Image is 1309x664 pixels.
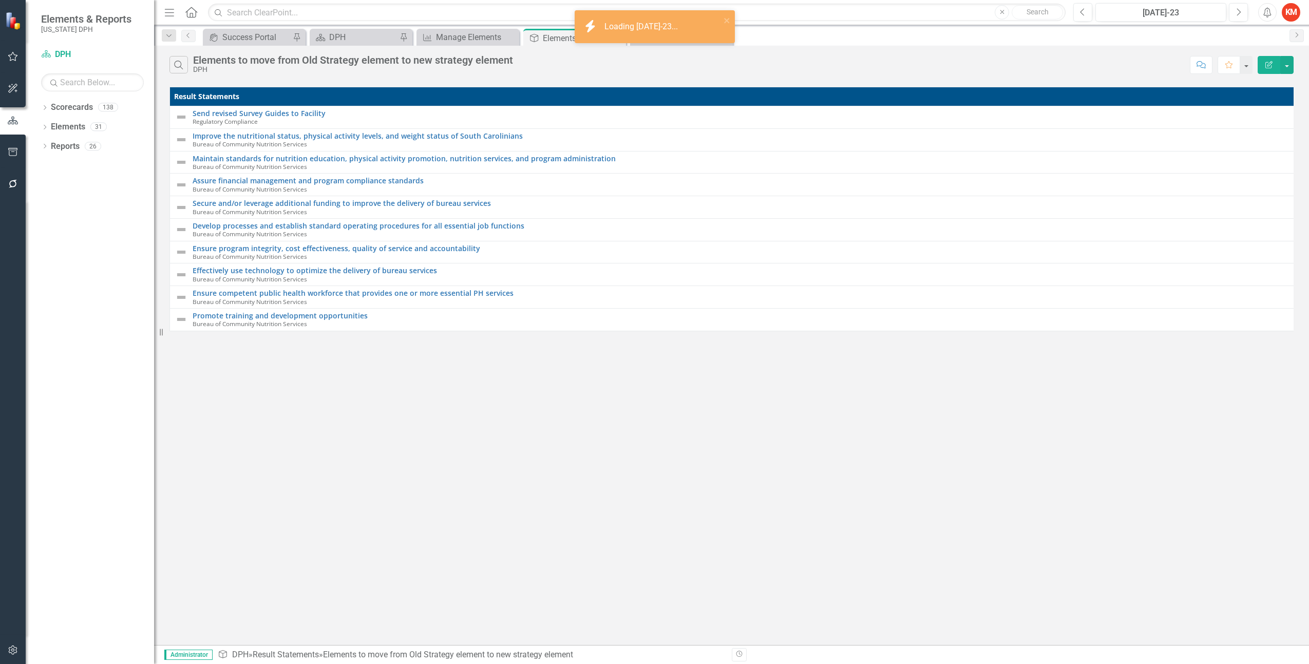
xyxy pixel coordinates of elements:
[170,106,1298,129] td: Double-Click to Edit Right Click for Context Menu
[170,174,1298,196] td: Double-Click to Edit Right Click for Context Menu
[193,230,307,238] span: Bureau of Community Nutrition Services
[193,297,307,306] span: Bureau of Community Nutrition Services
[90,123,107,131] div: 31
[175,111,187,123] img: Not Defined
[193,109,1293,117] a: Send revised Survey Guides to Facility
[41,49,144,61] a: DPH
[1282,3,1300,22] button: KM
[41,73,144,91] input: Search Below...
[85,142,101,150] div: 26
[175,313,187,326] img: Not Defined
[175,179,187,191] img: Not Defined
[218,649,724,661] div: » »
[193,207,307,216] span: Bureau of Community Nutrition Services
[222,31,290,44] div: Success Portal
[175,156,187,168] img: Not Defined
[193,312,1293,319] a: Promote training and development opportunities
[41,25,131,33] small: [US_STATE] DPH
[175,134,187,146] img: Not Defined
[193,155,1293,162] a: Maintain standards for nutrition education, physical activity promotion, nutrition services, and ...
[543,32,623,45] div: Elements to move from Old Strategy element to new strategy element
[5,12,23,30] img: ClearPoint Strategy
[323,650,573,659] div: Elements to move from Old Strategy element to new strategy element
[193,132,1293,140] a: Improve the nutritional status, physical activity levels, and weight status of South Carolinians
[170,151,1298,174] td: Double-Click to Edit Right Click for Context Menu
[170,218,1298,241] td: Double-Click to Edit Right Click for Context Menu
[175,201,187,214] img: Not Defined
[51,121,85,133] a: Elements
[193,289,1293,297] a: Ensure competent public health workforce that provides one or more essential PH services
[1099,7,1223,19] div: [DATE]-23
[193,244,1293,252] a: Ensure program integrity, cost effectiveness, quality of service and accountability
[205,31,290,44] a: Success Portal
[193,252,307,260] span: Bureau of Community Nutrition Services
[193,267,1293,274] a: Effectively use technology to optimize the delivery of bureau services
[253,650,319,659] a: Result Statements
[232,650,249,659] a: DPH
[329,31,397,44] div: DPH
[170,241,1298,263] td: Double-Click to Edit Right Click for Context Menu
[175,246,187,258] img: Not Defined
[1027,8,1049,16] span: Search
[193,319,307,328] span: Bureau of Community Nutrition Services
[312,31,397,44] a: DPH
[51,102,93,113] a: Scorecards
[436,31,517,44] div: Manage Elements
[170,128,1298,151] td: Double-Click to Edit Right Click for Context Menu
[1012,5,1063,20] button: Search
[193,66,513,73] div: DPH
[170,263,1298,286] td: Double-Click to Edit Right Click for Context Menu
[193,275,307,283] span: Bureau of Community Nutrition Services
[193,185,307,193] span: Bureau of Community Nutrition Services
[175,223,187,236] img: Not Defined
[164,650,213,660] span: Administrator
[170,286,1298,309] td: Double-Click to Edit Right Click for Context Menu
[193,222,1293,230] a: Develop processes and establish standard operating procedures for all essential job functions
[193,177,1293,184] a: Assure financial management and program compliance standards
[51,141,80,153] a: Reports
[208,4,1066,22] input: Search ClearPoint...
[175,291,187,303] img: Not Defined
[419,31,517,44] a: Manage Elements
[193,117,258,125] span: Regulatory Compliance
[193,140,307,148] span: Bureau of Community Nutrition Services
[170,196,1298,219] td: Double-Click to Edit Right Click for Context Menu
[604,21,680,33] div: Loading [DATE]-23...
[175,269,187,281] img: Not Defined
[193,199,1293,207] a: Secure and/or leverage additional funding to improve the delivery of bureau services
[41,13,131,25] span: Elements & Reports
[170,309,1298,331] td: Double-Click to Edit Right Click for Context Menu
[98,103,118,112] div: 138
[724,14,731,26] button: close
[193,162,307,170] span: Bureau of Community Nutrition Services
[1095,3,1226,22] button: [DATE]-23
[193,54,513,66] div: Elements to move from Old Strategy element to new strategy element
